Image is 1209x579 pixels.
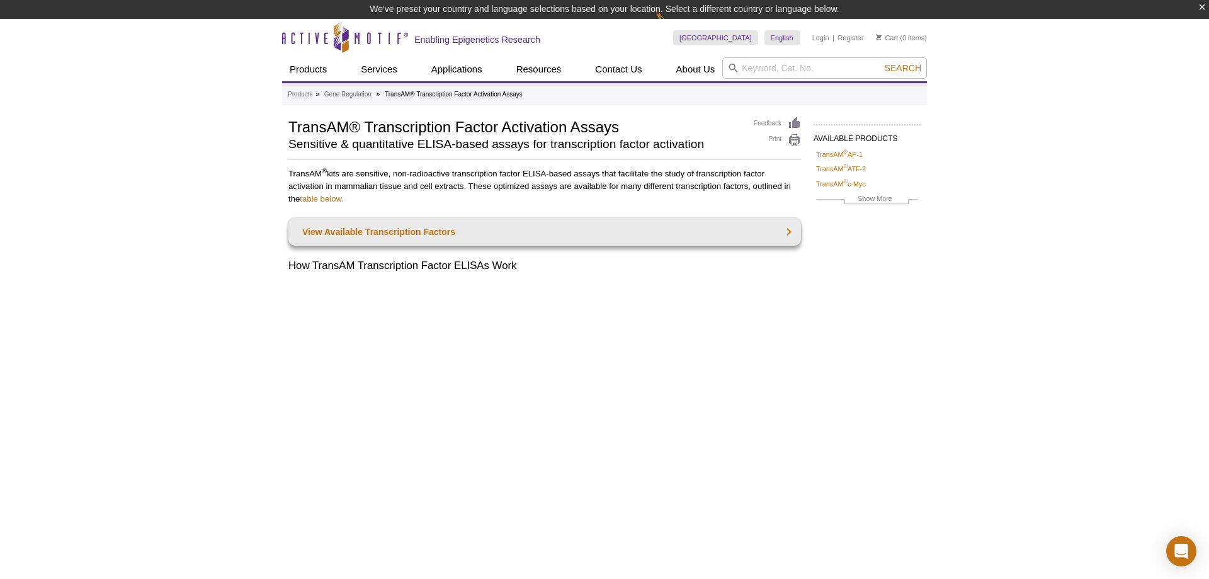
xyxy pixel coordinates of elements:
h2: Enabling Epigenetics Research [414,34,540,45]
img: Your Cart [876,34,882,40]
sup: ® [322,167,327,175]
sup: ® [843,178,848,185]
a: TransAM®c-Myc [816,178,866,190]
input: Keyword, Cat. No. [722,57,927,79]
li: » [315,91,319,98]
li: TransAM® Transcription Factor Activation Assays [385,91,523,98]
a: Feedback [754,117,801,130]
a: Applications [424,57,490,81]
h2: How TransAM Transcription Factor ELISAs Work [288,258,801,273]
a: [GEOGRAPHIC_DATA] [673,30,758,45]
sup: ® [843,164,848,170]
a: Resources [509,57,569,81]
a: Print [754,134,801,147]
h2: Sensitive & quantitative ELISA-based assays for transcription factor activation [288,139,741,150]
a: Show More [816,193,918,207]
a: TransAM®AP-1 [816,149,863,160]
sup: ® [843,149,848,155]
li: » [377,91,380,98]
a: Products [288,89,312,100]
a: Contact Us [587,57,649,81]
a: TransAM®ATF-2 [816,163,866,175]
p: TransAM kits are sensitive, non-radioactive transcription factor ELISA-based assays that facilita... [288,168,801,205]
li: (0 items) [876,30,927,45]
div: Open Intercom Messenger [1166,536,1196,566]
h2: AVAILABLE PRODUCTS [814,124,921,147]
a: Gene Regulation [324,89,372,100]
a: Register [837,33,863,42]
a: Cart [876,33,898,42]
a: About Us [669,57,723,81]
img: Change Here [656,9,689,39]
a: Login [812,33,829,42]
a: English [764,30,800,45]
li: | [832,30,834,45]
a: View Available Transcription Factors [288,218,801,246]
a: Services [353,57,405,81]
a: table below. [300,194,344,204]
button: Search [881,62,925,74]
a: Products [282,57,334,81]
span: Search [885,63,921,73]
h1: TransAM® Transcription Factor Activation Assays [288,117,741,135]
iframe: How TransAM® transcription factor activation assays work video [288,283,801,571]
